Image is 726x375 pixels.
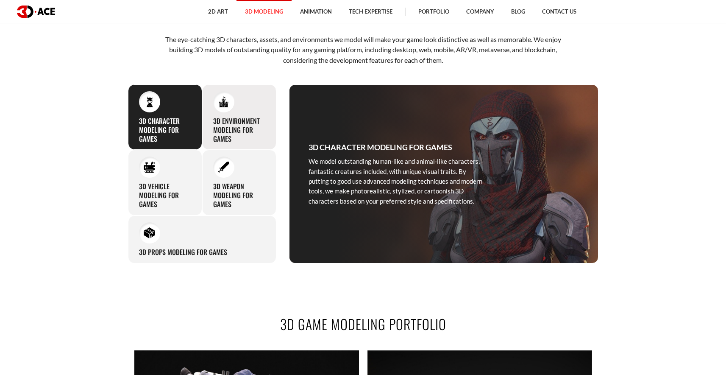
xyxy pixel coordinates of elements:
[213,182,265,208] h3: 3D Weapon Modeling for Games
[144,96,155,107] img: 3D Character Modeling for Games
[218,96,229,107] img: 3D Environment Modeling for Games
[139,182,191,208] h3: 3D Vehicle Modeling for Games
[309,141,452,153] h3: 3D Character Modeling for Games
[128,5,598,24] h2: OUR 3D MODELING SERVICES FOR GAMES
[144,227,155,238] img: 3D Props Modeling for Games
[128,314,598,333] h2: 3D GAME MODELING PORTFOLIO
[17,6,55,18] img: logo dark
[144,162,155,173] img: 3D Vehicle Modeling for Games
[309,157,482,206] p: We model outstanding human-like and animal-like characters, fantastic creatures included, with un...
[218,162,229,173] img: 3D Weapon Modeling for Games
[139,248,227,257] h3: 3D Props Modeling for Games
[213,117,265,143] h3: 3D Environment Modeling for Games
[139,117,191,143] h3: 3D Character Modeling for Games
[154,34,572,65] p: The eye-catching 3D characters, assets, and environments we model will make your game look distin...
